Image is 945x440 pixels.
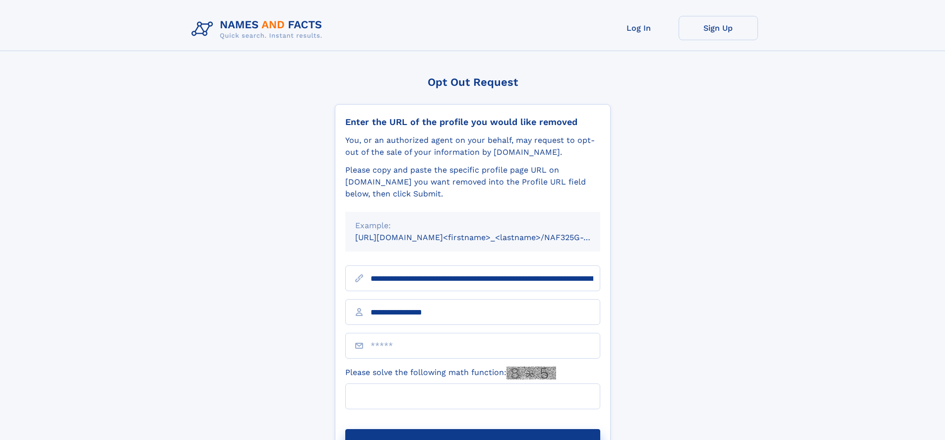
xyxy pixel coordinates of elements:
small: [URL][DOMAIN_NAME]<firstname>_<lastname>/NAF325G-xxxxxxxx [355,233,619,242]
a: Log In [599,16,679,40]
div: Enter the URL of the profile you would like removed [345,117,600,127]
img: Logo Names and Facts [188,16,330,43]
div: You, or an authorized agent on your behalf, may request to opt-out of the sale of your informatio... [345,134,600,158]
div: Example: [355,220,590,232]
div: Please copy and paste the specific profile page URL on [DOMAIN_NAME] you want removed into the Pr... [345,164,600,200]
label: Please solve the following math function: [345,367,556,379]
a: Sign Up [679,16,758,40]
div: Opt Out Request [335,76,611,88]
